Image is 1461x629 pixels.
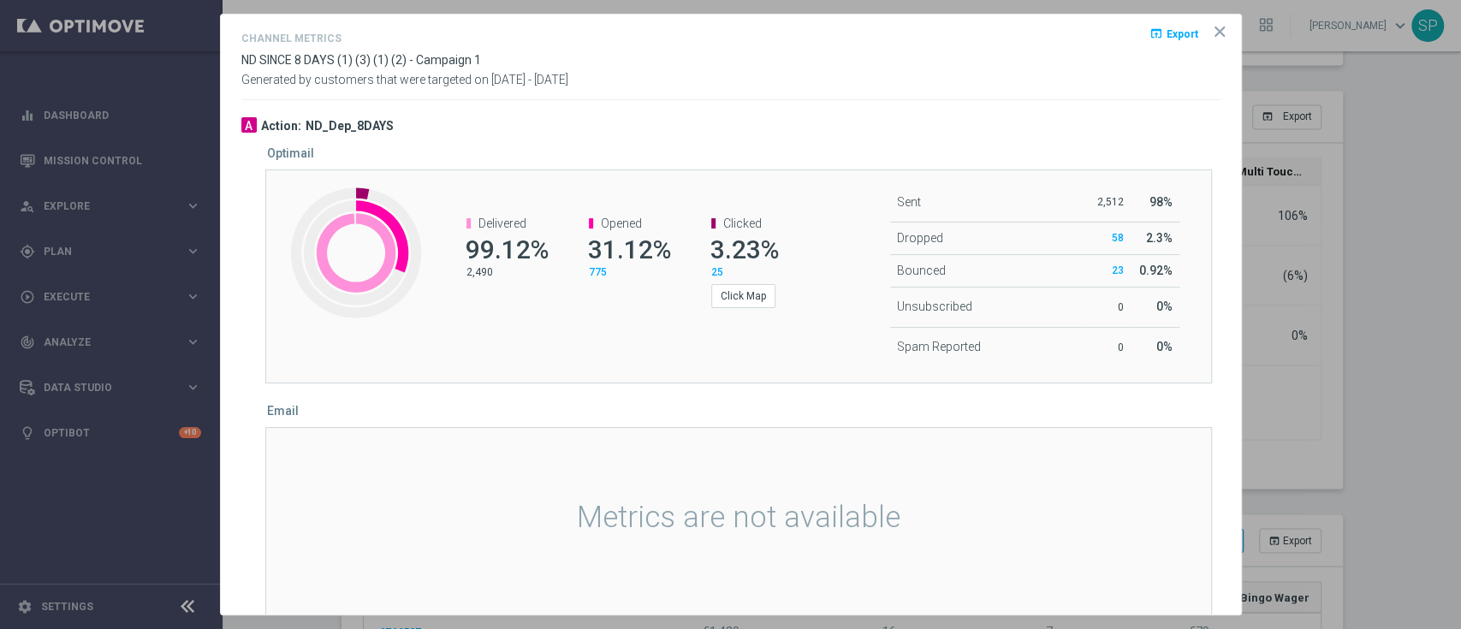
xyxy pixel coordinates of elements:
[491,73,568,86] span: [DATE] - [DATE]
[241,33,341,45] h4: Channel Metrics
[1148,23,1200,44] button: open_in_browser Export
[711,284,775,308] button: Click Map
[897,340,981,353] span: Spam Reported
[589,266,607,278] span: 775
[1156,340,1173,353] span: 0%
[261,118,301,134] h3: Action:
[466,265,546,279] p: 2,490
[588,234,671,264] span: 31.12%
[1090,195,1124,209] p: 2,512
[466,234,549,264] span: 99.12%
[306,118,394,134] h3: ND_Dep_8DAYS
[1149,195,1173,209] span: 98%
[577,500,900,535] span: Metrics are not available
[267,404,299,418] h5: Email
[241,117,257,133] div: A
[267,146,314,160] h5: Optimail
[897,195,921,209] span: Sent
[1112,264,1124,276] span: 23
[710,234,779,264] span: 3.23%
[1112,232,1124,244] span: 58
[1139,264,1173,277] span: 0.92%
[478,217,526,230] span: Delivered
[1211,23,1228,40] opti-icon: icon
[241,73,489,86] span: Generated by customers that were targeted on
[723,217,762,230] span: Clicked
[1156,300,1173,313] span: 0%
[1167,28,1198,40] span: Export
[241,53,481,67] span: ND SINCE 8 DAYS (1) (3) (1) (2) - Campaign 1
[601,217,642,230] span: Opened
[1149,27,1163,40] i: open_in_browser
[1090,341,1124,354] p: 0
[711,266,723,278] span: 25
[897,264,946,277] span: Bounced
[897,231,943,245] span: Dropped
[897,300,972,313] span: Unsubscribed
[1146,231,1173,245] span: 2.3%
[1090,300,1124,314] p: 0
